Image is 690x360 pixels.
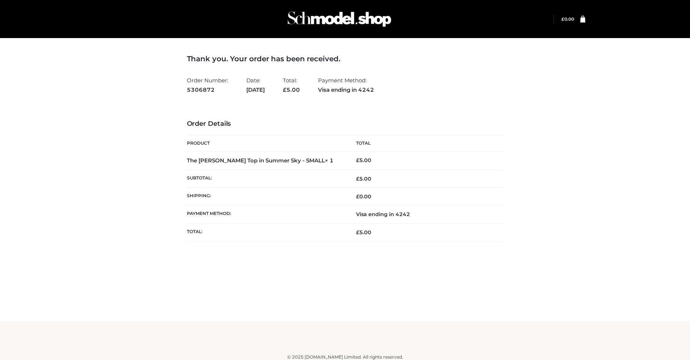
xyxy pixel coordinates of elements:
[187,206,345,223] th: Payment method:
[187,120,503,128] h3: Order Details
[561,16,564,22] span: £
[318,85,374,95] strong: Visa ending in 4242
[325,157,334,164] strong: × 1
[187,188,345,206] th: Shipping:
[246,74,265,96] li: Date:
[187,223,345,241] th: Total:
[356,193,371,200] bdi: 0.00
[356,229,359,236] span: £
[246,85,265,95] strong: [DATE]
[283,86,300,93] span: 5.00
[187,74,228,96] li: Order Number:
[356,175,359,182] span: £
[356,193,359,200] span: £
[318,74,374,96] li: Payment Method:
[187,85,228,95] strong: 5306872
[285,5,394,33] img: Schmodel Admin 964
[561,16,574,22] a: £0.00
[187,170,345,187] th: Subtotal:
[187,54,503,63] h3: Thank you. Your order has been received.
[345,135,503,152] th: Total
[187,157,334,164] strong: The [PERSON_NAME] Top in Summer Sky - SMALL
[356,157,371,164] bdi: 5.00
[283,74,300,96] li: Total:
[187,135,345,152] th: Product
[356,175,371,182] span: 5.00
[356,157,359,164] span: £
[283,86,287,93] span: £
[356,229,371,236] span: 5.00
[345,206,503,223] td: Visa ending in 4242
[561,16,574,22] bdi: 0.00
